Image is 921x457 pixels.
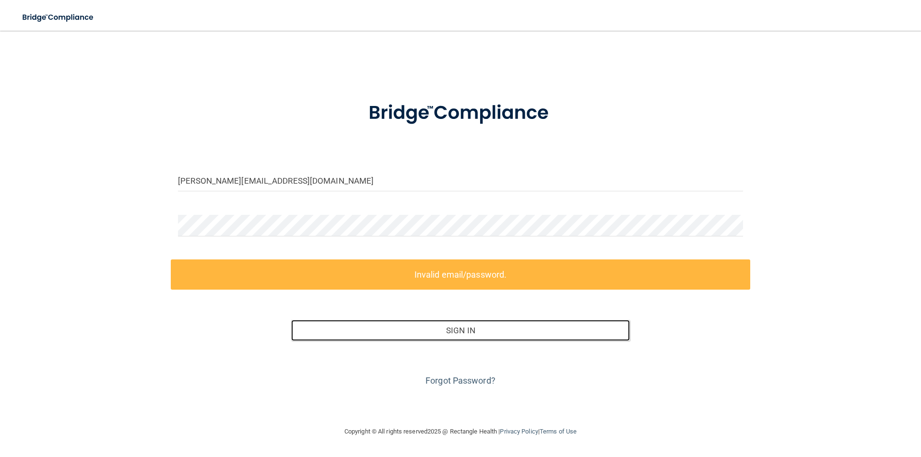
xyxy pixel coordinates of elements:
[425,375,496,386] a: Forgot Password?
[285,416,636,447] div: Copyright © All rights reserved 2025 @ Rectangle Health | |
[178,170,743,191] input: Email
[291,320,630,341] button: Sign In
[500,428,538,435] a: Privacy Policy
[349,88,572,138] img: bridge_compliance_login_screen.278c3ca4.svg
[540,428,577,435] a: Terms of Use
[14,8,103,27] img: bridge_compliance_login_screen.278c3ca4.svg
[171,259,750,290] label: Invalid email/password.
